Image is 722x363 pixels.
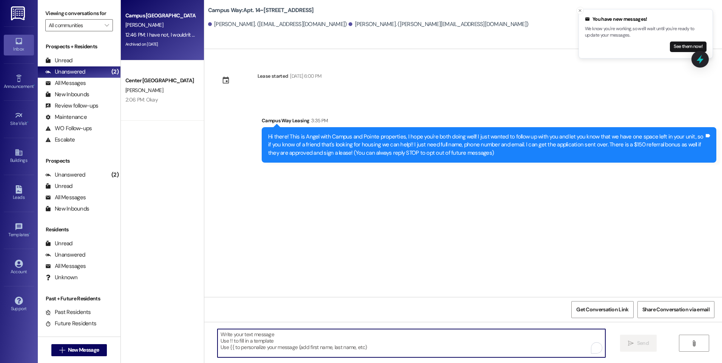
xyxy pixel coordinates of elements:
[4,220,34,241] a: Templates •
[585,26,707,39] p: We know you're working, so we'll wait until you're ready to update your messages.
[4,257,34,278] a: Account
[309,117,328,125] div: 3:35 PM
[45,171,85,179] div: Unanswered
[11,6,26,20] img: ResiDesk Logo
[125,31,344,38] div: 12:46 PM: I have not, I wouldn't be able to move in until October with my schedule during September.
[125,12,195,20] div: Campus [GEOGRAPHIC_DATA]
[637,339,649,347] span: Send
[576,7,584,14] button: Close toast
[628,340,634,346] i: 
[51,344,107,356] button: New Message
[125,22,163,28] span: [PERSON_NAME]
[110,169,120,181] div: (2)
[4,109,34,129] a: Site Visit •
[29,231,30,236] span: •
[34,83,35,88] span: •
[45,320,96,328] div: Future Residents
[576,306,628,314] span: Get Conversation Link
[268,133,704,157] div: Hi there! This is Angel with Campus and Pointe properties, I hope you're both doing well! I just ...
[45,102,98,110] div: Review follow-ups
[585,15,707,23] div: You have new messages!
[45,308,91,316] div: Past Residents
[27,120,28,125] span: •
[110,66,120,78] div: (2)
[45,125,92,132] div: WO Follow-ups
[68,346,99,354] span: New Message
[571,301,633,318] button: Get Conversation Link
[45,79,86,87] div: All Messages
[4,183,34,203] a: Leads
[125,77,195,85] div: Center [GEOGRAPHIC_DATA]
[125,87,163,94] span: [PERSON_NAME]
[4,294,34,315] a: Support
[45,262,86,270] div: All Messages
[38,226,120,234] div: Residents
[38,43,120,51] div: Prospects + Residents
[349,20,528,28] div: [PERSON_NAME]. ([PERSON_NAME][EMAIL_ADDRESS][DOMAIN_NAME])
[38,295,120,303] div: Past + Future Residents
[125,40,196,49] div: Archived on [DATE]
[620,335,657,352] button: Send
[45,240,73,248] div: Unread
[45,57,73,65] div: Unread
[4,35,34,55] a: Inbox
[4,146,34,166] a: Buildings
[49,19,101,31] input: All communities
[45,182,73,190] div: Unread
[38,157,120,165] div: Prospects
[691,340,697,346] i: 
[45,68,85,76] div: Unanswered
[218,329,605,357] textarea: To enrich screen reader interactions, please activate Accessibility in Grammarly extension settings
[59,347,65,353] i: 
[208,20,347,28] div: [PERSON_NAME]. ([EMAIL_ADDRESS][DOMAIN_NAME])
[670,42,707,52] button: See them now!
[125,96,158,103] div: 2:06 PM: Okay
[45,194,86,201] div: All Messages
[637,301,714,318] button: Share Conversation via email
[45,136,75,144] div: Escalate
[45,113,87,121] div: Maintenance
[45,8,113,19] label: Viewing conversations for
[105,22,109,28] i: 
[262,117,716,127] div: Campus Way Leasing
[45,251,85,259] div: Unanswered
[642,306,710,314] span: Share Conversation via email
[45,205,89,213] div: New Inbounds
[45,91,89,98] div: New Inbounds
[258,72,288,80] div: Lease started
[208,6,314,14] b: Campus Way: Apt. 14~[STREET_ADDRESS]
[45,274,77,281] div: Unknown
[288,72,321,80] div: [DATE] 6:00 PM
